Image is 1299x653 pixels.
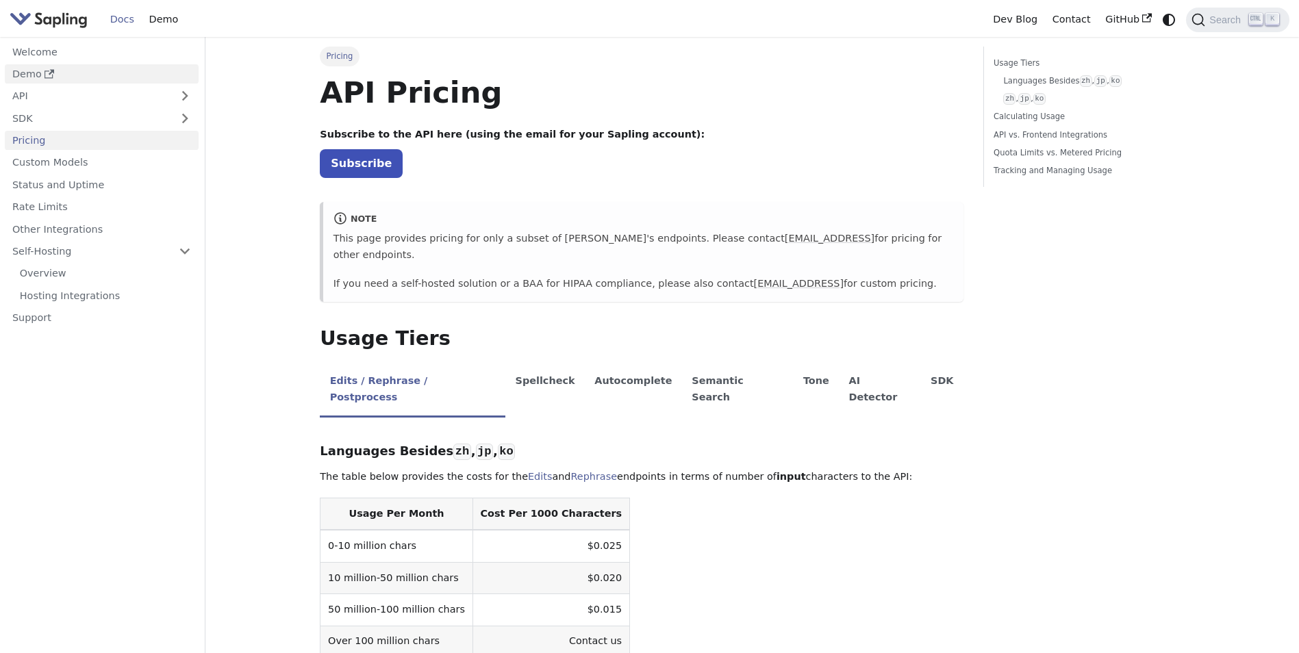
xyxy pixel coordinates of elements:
[320,129,705,140] strong: Subscribe to the API here (using the email for your Sapling account):
[1003,93,1016,105] code: zh
[5,219,199,239] a: Other Integrations
[320,326,963,351] h2: Usage Tiers
[320,149,403,177] a: Subscribe
[754,278,844,289] a: [EMAIL_ADDRESS]
[333,276,954,292] p: If you need a self-hosted solution or a BAA for HIPAA compliance, please also contact for custom ...
[171,108,199,128] button: Expand sidebar category 'SDK'
[5,64,199,84] a: Demo
[5,86,171,106] a: API
[320,469,963,485] p: The table below provides the costs for the and endpoints in terms of number of characters to the ...
[994,110,1179,123] a: Calculating Usage
[5,131,199,151] a: Pricing
[472,594,629,626] td: $0.015
[320,444,963,459] h3: Languages Besides , ,
[682,363,794,418] li: Semantic Search
[994,57,1179,70] a: Usage Tiers
[333,231,954,264] p: This page provides pricing for only a subset of [PERSON_NAME]'s endpoints. Please contact for pri...
[5,153,199,172] a: Custom Models
[12,264,199,283] a: Overview
[453,444,470,460] code: zh
[5,108,171,128] a: SDK
[1265,13,1279,25] kbd: K
[472,562,629,593] td: $0.020
[1094,75,1107,87] code: jp
[5,242,199,261] a: Self-Hosting
[1159,10,1179,29] button: Switch between dark and light mode (currently system mode)
[1080,75,1092,87] code: zh
[794,363,840,418] li: Tone
[320,594,472,626] td: 50 million-100 million chars
[1033,93,1046,105] code: ko
[1045,9,1098,30] a: Contact
[10,10,92,29] a: Sapling.ai
[12,285,199,305] a: Hosting Integrations
[994,129,1179,142] a: API vs. Frontend Integrations
[320,498,472,530] th: Usage Per Month
[528,471,552,482] a: Edits
[10,10,88,29] img: Sapling.ai
[472,498,629,530] th: Cost Per 1000 Characters
[333,212,954,228] div: note
[320,562,472,593] td: 10 million-50 million chars
[1186,8,1289,32] button: Search (Ctrl+K)
[505,363,585,418] li: Spellcheck
[498,444,515,460] code: ko
[320,74,963,111] h1: API Pricing
[476,444,493,460] code: jp
[839,363,921,418] li: AI Detector
[1003,75,1174,88] a: Languages Besideszh,jp,ko
[994,146,1179,159] a: Quota Limits vs. Metered Pricing
[320,363,505,418] li: Edits / Rephrase / Postprocess
[1098,9,1159,30] a: GitHub
[103,9,142,30] a: Docs
[320,530,472,562] td: 0-10 million chars
[472,530,629,562] td: $0.025
[1003,92,1174,105] a: zh,jp,ko
[5,175,199,194] a: Status and Uptime
[5,197,199,217] a: Rate Limits
[1205,14,1249,25] span: Search
[171,86,199,106] button: Expand sidebar category 'API'
[777,471,806,482] strong: input
[994,164,1179,177] a: Tracking and Managing Usage
[142,9,186,30] a: Demo
[785,233,874,244] a: [EMAIL_ADDRESS]
[320,47,359,66] span: Pricing
[921,363,963,418] li: SDK
[320,47,963,66] nav: Breadcrumbs
[1109,75,1122,87] code: ko
[5,308,199,328] a: Support
[570,471,617,482] a: Rephrase
[1018,93,1031,105] code: jp
[585,363,682,418] li: Autocomplete
[5,42,199,62] a: Welcome
[985,9,1044,30] a: Dev Blog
